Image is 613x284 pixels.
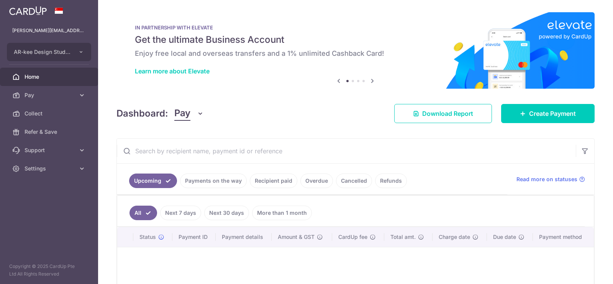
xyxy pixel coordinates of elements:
[25,91,75,99] span: Pay
[135,34,576,46] h5: Get the ultimate Business Account
[9,6,47,15] img: CardUp
[439,233,470,241] span: Charge date
[529,109,576,118] span: Create Payment
[25,146,75,154] span: Support
[336,174,372,188] a: Cancelled
[14,48,70,56] span: AR-kee Design Studio Pte Ltd
[129,206,157,220] a: All
[216,227,272,247] th: Payment details
[174,106,190,121] span: Pay
[174,106,204,121] button: Pay
[135,49,576,58] h6: Enjoy free local and overseas transfers and a 1% unlimited Cashback Card!
[278,233,315,241] span: Amount & GST
[394,104,492,123] a: Download Report
[7,43,91,61] button: AR-kee Design Studio Pte Ltd
[172,227,216,247] th: Payment ID
[390,233,416,241] span: Total amt.
[116,12,595,89] img: Renovation banner
[422,109,473,118] span: Download Report
[516,175,577,183] span: Read more on statuses
[25,73,75,81] span: Home
[250,174,297,188] a: Recipient paid
[12,27,86,34] p: [PERSON_NAME][EMAIL_ADDRESS][PERSON_NAME][DOMAIN_NAME]
[139,233,156,241] span: Status
[135,67,210,75] a: Learn more about Elevate
[204,206,249,220] a: Next 30 days
[533,227,594,247] th: Payment method
[375,174,407,188] a: Refunds
[116,107,168,120] h4: Dashboard:
[516,175,585,183] a: Read more on statuses
[180,174,247,188] a: Payments on the way
[25,165,75,172] span: Settings
[300,174,333,188] a: Overdue
[117,139,576,163] input: Search by recipient name, payment id or reference
[501,104,595,123] a: Create Payment
[493,233,516,241] span: Due date
[25,128,75,136] span: Refer & Save
[160,206,201,220] a: Next 7 days
[129,174,177,188] a: Upcoming
[135,24,576,31] p: IN PARTNERSHIP WITH ELEVATE
[25,110,75,117] span: Collect
[252,206,312,220] a: More than 1 month
[338,233,367,241] span: CardUp fee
